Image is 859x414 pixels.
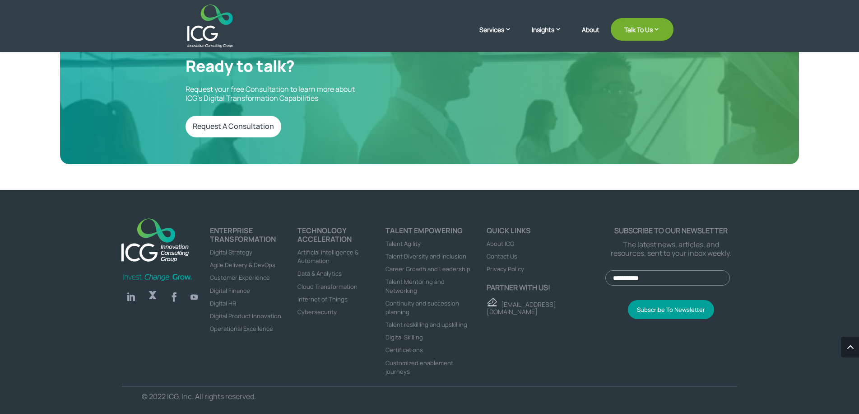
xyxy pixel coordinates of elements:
[297,308,337,316] a: Cybersecurity
[487,226,605,239] h4: Quick links
[487,300,556,316] a: [EMAIL_ADDRESS][DOMAIN_NAME]
[487,283,605,292] p: Partner with us!
[385,346,423,354] a: Certifications
[479,25,520,47] a: Services
[385,265,470,273] a: Career Growth and Leadership
[628,300,714,319] button: Subscribe To Newsletter
[385,299,459,316] a: Continuity and succession planning
[187,5,233,47] img: ICG
[709,316,859,414] div: Chat-Widget
[186,85,416,102] p: Request your free Consultation to learn more about ICG’s Digital Transformation Capabilities
[385,278,445,294] a: Talent Mentoring and Networking
[297,269,342,278] a: Data & Analytics
[144,288,162,306] a: Follow on X
[210,312,281,320] a: Digital Product Innovation
[297,226,385,248] h4: TECHNOLOGY ACCELERATION
[186,116,281,137] a: Request A Consultation
[210,299,236,307] a: Digital HR
[116,213,194,268] a: logo_footer
[532,25,571,47] a: Insights
[165,288,183,306] a: Follow on Facebook
[297,295,348,303] a: Internet of Things
[487,252,517,260] a: Contact Us
[637,306,705,314] span: Subscribe To Newsletter
[487,240,514,248] a: About ICG
[187,290,201,304] a: Follow on Youtube
[122,288,140,306] a: Follow on LinkedIn
[582,26,599,47] a: About
[122,273,193,282] img: Invest-Change-Grow-Green
[116,213,194,266] img: ICG-new logo (1)
[210,325,273,333] a: Operational Excellence
[487,265,524,273] a: Privacy Policy
[605,240,737,258] p: The latest news, articles, and resources, sent to your inbox weekly.
[605,226,737,235] p: Subscribe to our newsletter
[385,333,423,341] a: Digital Skilling
[709,316,859,414] iframe: Chat Widget
[210,273,270,282] a: Customer Experience
[210,248,252,256] a: Digital Strategy
[186,56,416,80] h2: Ready to talk?
[210,261,275,269] a: Agile Delivery & DevOps
[487,298,497,307] img: email - ICG
[297,282,358,291] a: Cloud Transformation
[142,392,413,401] p: © 2022 ICG, Inc. All rights reserved.
[385,320,467,329] a: Talent reskilling and upskilling
[611,18,673,41] a: Talk To Us
[385,359,453,376] a: Customized enablement journeys
[385,252,466,260] a: Talent Diversity and Inclusion
[210,226,298,248] h4: ENTERPRISE TRANSFORMATION
[210,287,250,295] a: Digital Finance
[297,248,358,265] a: Artificial intelligence & Automation
[385,226,474,239] h4: Talent Empowering
[385,240,421,248] a: Talent Agility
